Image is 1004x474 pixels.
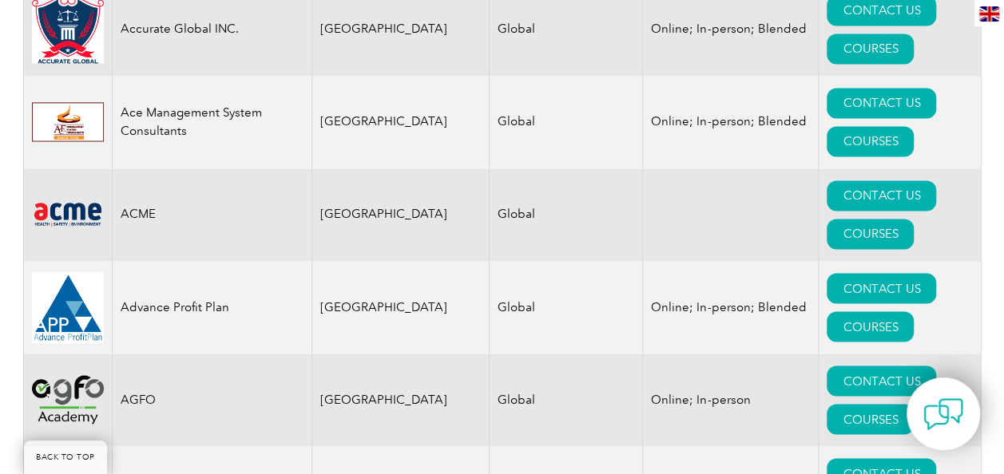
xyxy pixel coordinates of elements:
a: COURSES [827,404,914,434]
td: [GEOGRAPHIC_DATA] [312,354,490,446]
a: COURSES [827,34,914,64]
a: CONTACT US [827,88,936,118]
img: 0f03f964-e57c-ec11-8d20-002248158ec2-logo.png [32,199,104,229]
td: Global [490,168,643,261]
td: Global [490,76,643,168]
td: [GEOGRAPHIC_DATA] [312,261,490,354]
a: COURSES [827,219,914,249]
img: 2d900779-188b-ea11-a811-000d3ae11abd-logo.png [32,375,104,423]
td: [GEOGRAPHIC_DATA] [312,76,490,168]
td: ACME [112,168,312,261]
td: AGFO [112,354,312,446]
a: BACK TO TOP [24,440,107,474]
img: en [979,6,999,22]
img: 306afd3c-0a77-ee11-8179-000d3ae1ac14-logo.jpg [32,102,104,141]
td: Online; In-person; Blended [643,261,819,354]
td: Online; In-person [643,354,819,446]
td: Global [490,261,643,354]
td: Advance Profit Plan [112,261,312,354]
a: CONTACT US [827,180,936,211]
td: Ace Management System Consultants [112,76,312,168]
a: CONTACT US [827,273,936,303]
td: Online; In-person; Blended [643,76,819,168]
img: cd2924ac-d9bc-ea11-a814-000d3a79823d-logo.jpg [32,271,104,343]
img: contact-chat.png [923,394,963,434]
a: COURSES [827,311,914,342]
td: Global [490,354,643,446]
td: [GEOGRAPHIC_DATA] [312,168,490,261]
a: COURSES [827,126,914,156]
a: CONTACT US [827,365,936,396]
